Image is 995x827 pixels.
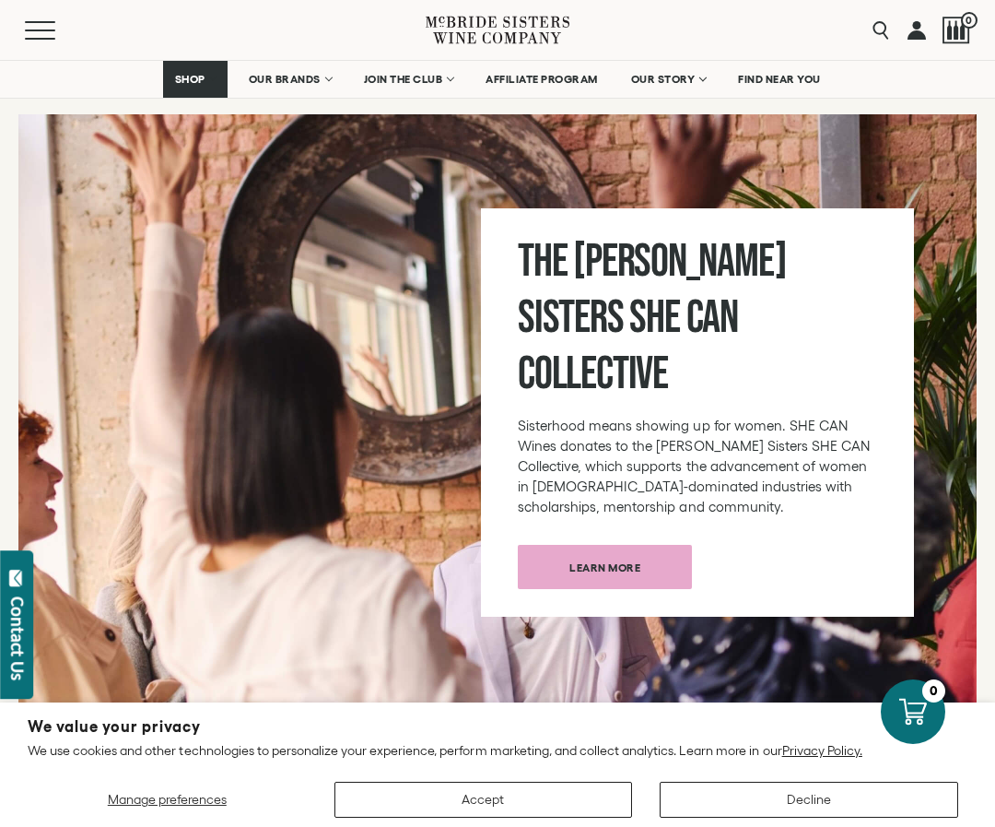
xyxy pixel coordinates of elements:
span: [PERSON_NAME] [573,234,786,289]
div: 0 [922,679,945,703]
a: JOIN THE CLUB [352,61,465,98]
a: FIND NEAR YOU [726,61,833,98]
span: Manage preferences [108,792,227,807]
a: Learn more [518,545,692,589]
div: Contact Us [8,597,27,680]
span: JOIN THE CLUB [364,73,443,86]
span: OUR BRANDS [249,73,321,86]
span: Learn more [537,549,673,585]
span: CAN [686,290,738,346]
span: OUR STORY [631,73,696,86]
span: 0 [961,12,977,29]
span: SHE [629,290,679,346]
a: OUR BRANDS [237,61,343,98]
span: The [518,234,567,289]
span: Sisters [518,290,624,346]
p: Sisterhood means showing up for women. SHE CAN Wines donates to the [PERSON_NAME] Sisters SHE CAN... [518,416,877,517]
h2: We value your privacy [28,719,967,735]
button: Manage preferences [28,782,307,818]
a: SHOP [163,61,228,98]
a: Privacy Policy. [782,743,862,758]
button: Mobile Menu Trigger [25,21,91,40]
p: We use cookies and other technologies to personalize your experience, perform marketing, and coll... [28,742,967,759]
button: Decline [660,782,958,818]
button: Accept [334,782,633,818]
span: FIND NEAR YOU [738,73,821,86]
a: AFFILIATE PROGRAM [474,61,610,98]
span: Collective [518,347,668,402]
span: SHOP [175,73,206,86]
a: OUR STORY [619,61,718,98]
span: AFFILIATE PROGRAM [486,73,598,86]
